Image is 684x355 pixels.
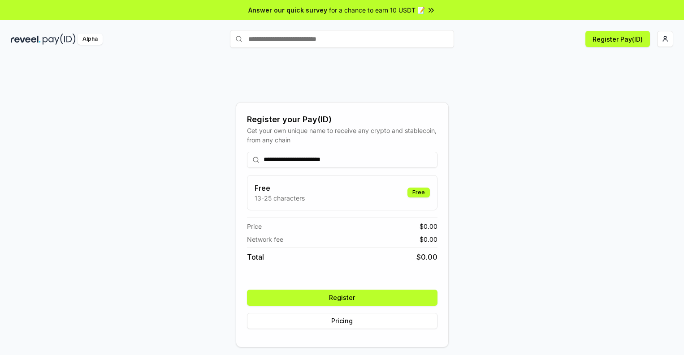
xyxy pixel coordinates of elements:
[247,313,437,329] button: Pricing
[247,290,437,306] button: Register
[247,113,437,126] div: Register your Pay(ID)
[11,34,41,45] img: reveel_dark
[255,183,305,193] h3: Free
[248,5,327,15] span: Answer our quick survey
[416,252,437,262] span: $ 0.00
[247,252,264,262] span: Total
[43,34,76,45] img: pay_id
[247,222,262,231] span: Price
[407,188,430,197] div: Free
[247,126,437,145] div: Get your own unique name to receive any crypto and stablecoin, from any chain
[329,5,425,15] span: for a chance to earn 10 USDT 📝
[255,193,305,203] p: 13-25 characters
[420,235,437,244] span: $ 0.00
[420,222,437,231] span: $ 0.00
[78,34,103,45] div: Alpha
[585,31,650,47] button: Register Pay(ID)
[247,235,283,244] span: Network fee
